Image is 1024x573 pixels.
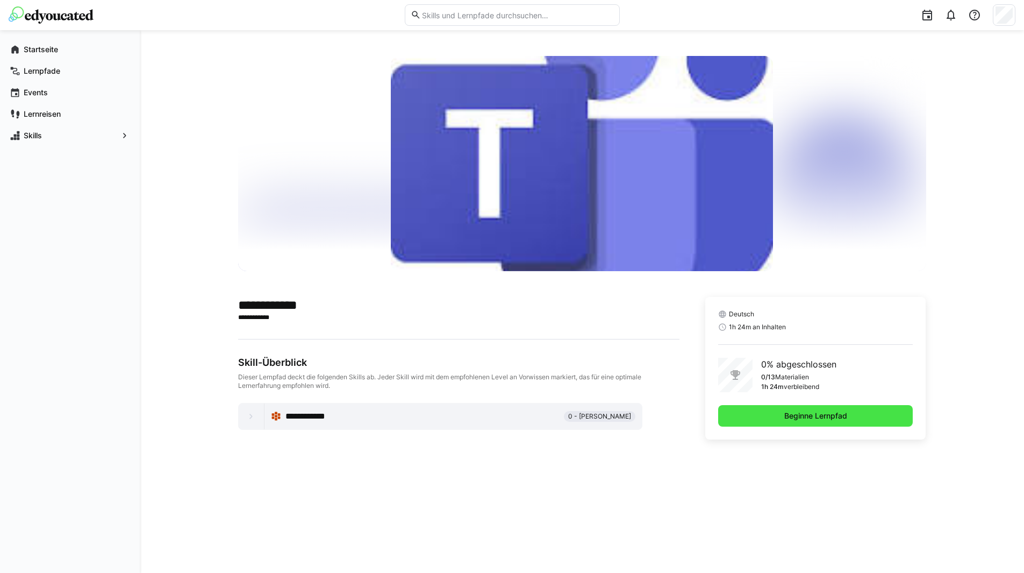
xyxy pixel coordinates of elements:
input: Skills und Lernpfade durchsuchen… [421,10,613,20]
p: 0/13 [761,373,775,381]
span: 1h 24m an Inhalten [729,323,786,331]
p: 0% abgeschlossen [761,358,836,371]
div: Dieser Lernpfad deckt die folgenden Skills ab. Jeder Skill wird mit dem empfohlenen Level an Vorw... [238,373,679,390]
p: verbleibend [784,383,819,391]
button: Beginne Lernpfad [718,405,913,427]
div: Skill-Überblick [238,357,679,369]
span: Deutsch [729,310,754,319]
p: Materialien [775,373,809,381]
p: 1h 24m [761,383,784,391]
span: Beginne Lernpfad [783,411,849,421]
span: 0 - [PERSON_NAME] [568,412,631,421]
